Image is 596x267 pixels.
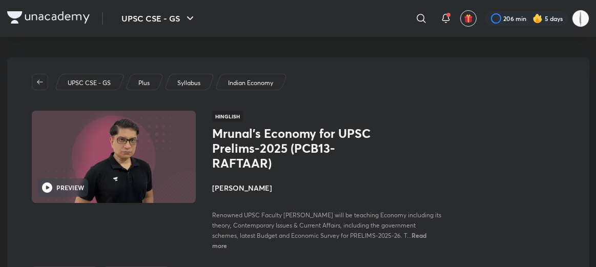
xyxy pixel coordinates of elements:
[7,11,90,24] img: Company Logo
[212,111,243,122] span: Hinglish
[56,183,84,192] h6: PREVIEW
[115,8,202,29] button: UPSC CSE - GS
[572,10,589,27] img: chinmay
[138,78,150,88] p: Plus
[212,211,441,239] span: Renowned UPSC Faculty [PERSON_NAME] will be teaching Economy including its theory, Contemporary I...
[177,78,200,88] p: Syllabus
[228,78,273,88] p: Indian Economy
[30,110,197,204] img: Thumbnail
[212,126,380,170] h1: Mrunal’s Economy for UPSC Prelims-2025 (PCB13-RAFTAAR)
[212,182,442,193] h4: [PERSON_NAME]
[175,78,202,88] a: Syllabus
[66,78,112,88] a: UPSC CSE - GS
[460,10,477,27] button: avatar
[68,78,111,88] p: UPSC CSE - GS
[136,78,151,88] a: Plus
[226,78,275,88] a: Indian Economy
[7,11,90,26] a: Company Logo
[532,13,543,24] img: streak
[464,14,473,23] img: avatar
